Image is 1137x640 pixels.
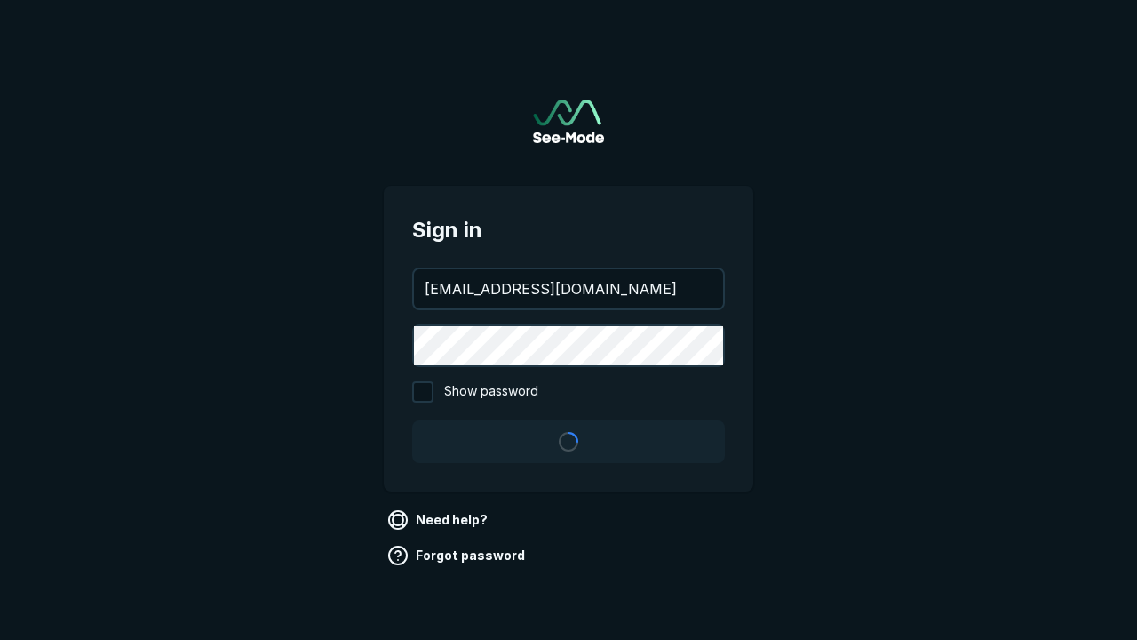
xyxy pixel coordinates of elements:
img: See-Mode Logo [533,100,604,143]
a: Go to sign in [533,100,604,143]
span: Show password [444,381,538,403]
a: Need help? [384,506,495,534]
input: your@email.com [414,269,723,308]
span: Sign in [412,214,725,246]
a: Forgot password [384,541,532,570]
